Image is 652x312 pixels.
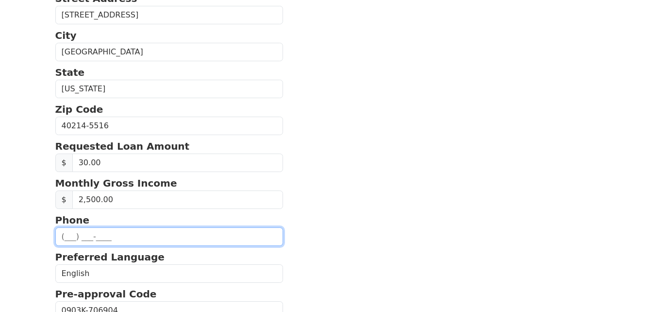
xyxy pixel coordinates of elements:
[55,191,73,209] span: $
[55,214,89,226] strong: Phone
[55,43,284,61] input: City
[55,227,284,246] input: (___) ___-____
[72,154,284,172] input: Requested Loan Amount
[55,67,85,78] strong: State
[55,251,165,263] strong: Preferred Language
[55,288,157,300] strong: Pre-approval Code
[55,140,190,152] strong: Requested Loan Amount
[55,30,77,41] strong: City
[55,117,284,135] input: Zip Code
[55,176,284,191] p: Monthly Gross Income
[72,191,284,209] input: Monthly Gross Income
[55,154,73,172] span: $
[55,104,103,115] strong: Zip Code
[55,6,284,24] input: Street Address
